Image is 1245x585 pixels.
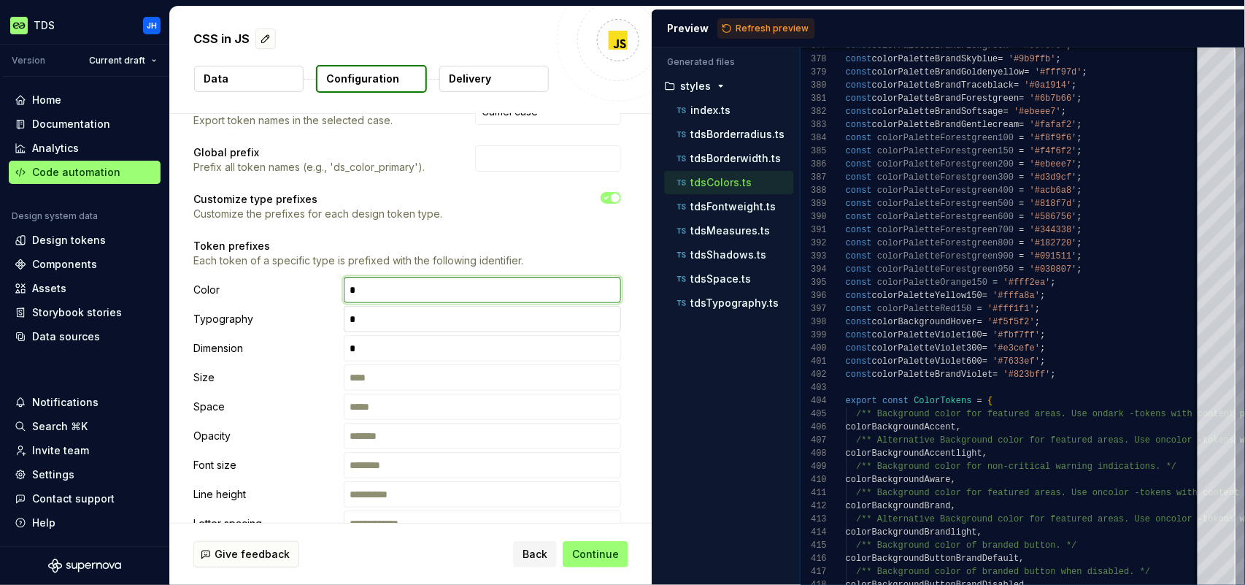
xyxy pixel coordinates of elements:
div: Settings [32,467,74,482]
button: Give feedback [193,541,299,567]
div: 385 [801,145,827,158]
p: Line height [193,487,338,502]
span: = [977,396,982,406]
span: '#d3d9cf' [1030,172,1077,183]
div: Components [32,257,97,272]
div: Design system data [12,210,98,222]
button: Help [9,511,161,535]
div: Data sources [32,329,100,344]
span: ; [1056,54,1061,64]
span: const [846,291,872,301]
span: cations. */ [1119,462,1176,472]
span: '#fafaf2' [1030,120,1077,130]
span: '#6b7b66' [1030,93,1077,104]
span: = [982,330,987,340]
div: 406 [801,421,827,434]
button: tdsFontweight.ts [664,199,794,215]
span: colorBackgroundAccentlight [846,448,982,459]
span: Continue [572,547,619,562]
div: 401 [801,355,827,368]
p: Typography [193,312,338,326]
span: '#ebeee7' [1030,159,1077,169]
div: Home [32,93,61,107]
div: Help [32,516,55,530]
span: const [846,67,872,77]
div: 413 [801,513,827,526]
svg: Supernova Logo [48,559,121,573]
span: const [846,225,872,235]
button: tdsMeasures.ts [664,223,794,239]
span: '#fbf7ff' [993,330,1041,340]
button: tdsBorderwidth.ts [664,150,794,167]
span: const [846,356,872,367]
span: colorPaletteViolet300 [872,343,982,353]
p: Size [193,370,338,385]
span: colorBackgroundButtonBrandDefault [846,554,1019,564]
span: = [1025,67,1030,77]
span: ed. */ [1119,567,1150,577]
button: Search ⌘K [9,415,161,438]
span: colorPaletteForestgreen100 [877,133,1014,143]
span: = [1019,159,1025,169]
span: = [977,304,982,314]
span: '#ebeee7' [1014,107,1061,117]
span: = [1019,212,1025,222]
span: Refresh preview [736,23,809,34]
p: Token prefixes [193,239,621,253]
button: Contact support [9,487,161,511]
div: Version [12,55,45,66]
span: const [846,330,872,340]
p: Each token of a specific type is prefixed with the following identifier. [193,253,621,268]
p: tdsFontweight.ts [690,201,776,213]
span: colorPaletteForestgreen300 [877,172,1014,183]
div: JH [147,20,157,31]
div: Assets [32,281,66,296]
span: const [846,120,872,130]
a: Design tokens [9,229,161,252]
button: Refresh preview [717,18,815,39]
div: 404 [801,394,827,408]
span: , [1019,554,1025,564]
span: colorPaletteViolet100 [872,330,982,340]
span: ; [1051,278,1056,288]
span: const [846,93,872,104]
span: const [846,146,872,156]
a: Storybook stories [9,301,161,324]
span: '#091511' [1030,251,1077,261]
span: = [1019,238,1025,248]
span: colorBackgroundBrand [846,501,951,511]
p: Delivery [449,72,491,86]
span: = [1019,146,1025,156]
div: 402 [801,368,827,381]
span: /** Alternative Background color for featured area [856,514,1119,524]
p: tdsShadows.ts [690,249,766,261]
div: Notifications [32,395,99,410]
a: Documentation [9,112,161,136]
span: = [1019,264,1025,275]
div: Contact support [32,492,115,506]
div: 405 [801,408,827,421]
a: Settings [9,463,161,486]
a: Home [9,88,161,112]
p: Letter spacing [193,516,338,531]
span: ; [1077,120,1082,130]
img: c8550e5c-f519-4da4-be5f-50b4e1e1b59d.png [10,17,28,34]
span: ; [1077,133,1082,143]
span: ; [1077,238,1082,248]
span: = [1019,199,1025,209]
span: /** Background color of branded button when disabl [856,567,1119,577]
span: const [846,107,872,117]
span: = [1003,107,1009,117]
div: 397 [801,302,827,316]
span: '#fffa8a' [993,291,1041,301]
span: colorBackgroundHover [872,317,977,327]
span: '#f5f5f2' [987,317,1035,327]
span: '#fff1f1' [987,304,1035,314]
button: tdsSpace.ts [664,271,794,287]
span: Back [523,547,547,562]
span: /** Background color for non-critical warning indi [856,462,1119,472]
span: const [846,186,872,196]
div: 411 [801,486,827,500]
span: = [1019,251,1025,261]
span: = [1019,172,1025,183]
